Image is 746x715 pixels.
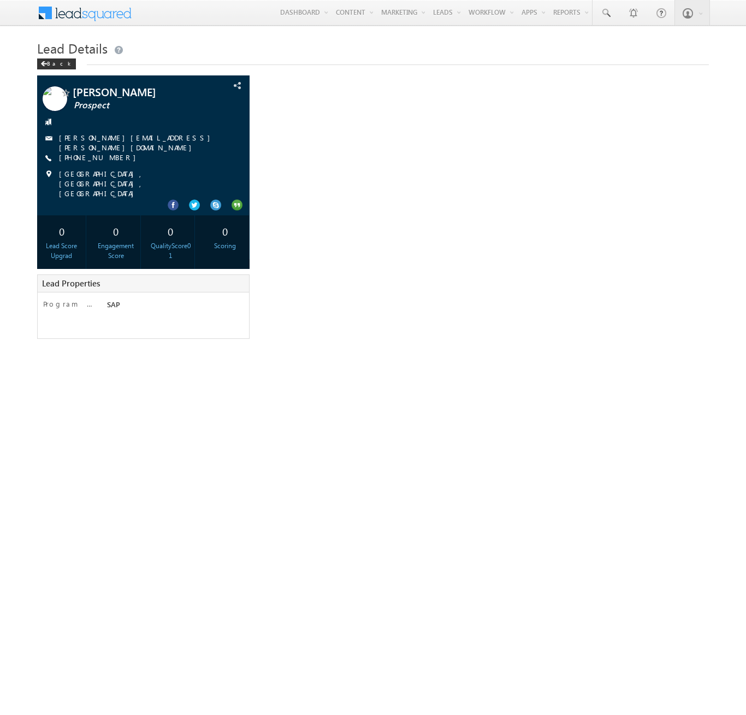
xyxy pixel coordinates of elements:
[40,241,83,261] div: Lead Score Upgrad
[203,221,246,241] div: 0
[59,169,230,198] span: [GEOGRAPHIC_DATA], [GEOGRAPHIC_DATA], [GEOGRAPHIC_DATA]
[74,100,205,111] span: Prospect
[40,221,83,241] div: 0
[43,299,93,309] label: Program of Interest
[149,221,192,241] div: 0
[43,86,67,115] img: Profile photo
[94,221,138,241] div: 0
[59,153,141,163] span: [PHONE_NUMBER]
[73,86,204,97] span: [PERSON_NAME]
[37,58,76,69] div: Back
[59,133,216,152] a: [PERSON_NAME][EMAIL_ADDRESS][PERSON_NAME][DOMAIN_NAME]
[37,39,108,57] span: Lead Details
[149,241,192,261] div: QualityScore01
[42,278,100,289] span: Lead Properties
[37,58,81,67] a: Back
[94,241,138,261] div: Engagement Score
[203,241,246,251] div: Scoring
[104,299,240,314] div: SAP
